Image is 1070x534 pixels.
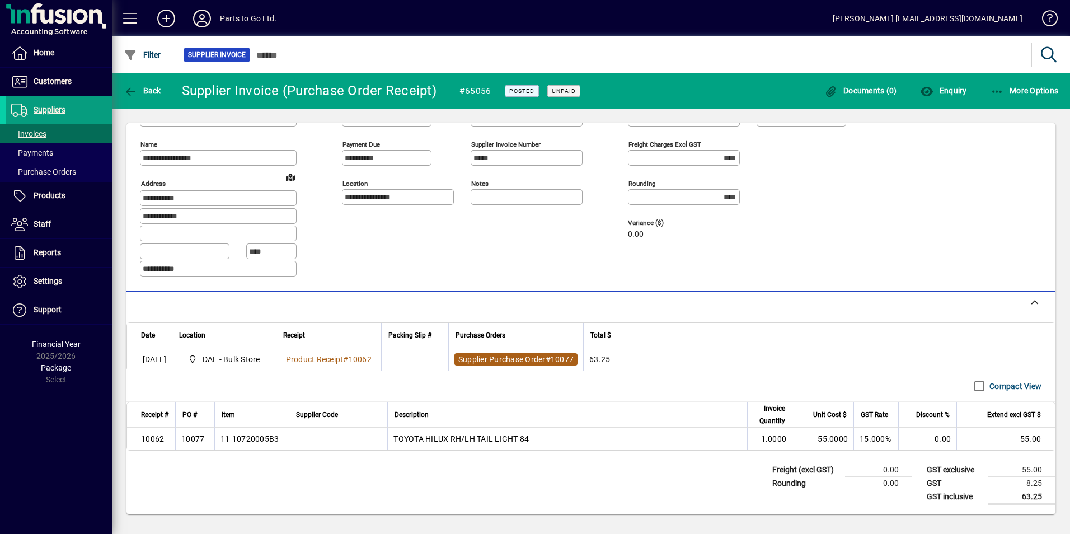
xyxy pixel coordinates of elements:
td: 63.25 [583,348,1055,371]
span: Products [34,191,65,200]
td: 8.25 [988,476,1055,490]
span: DAE - Bulk Store [184,353,265,366]
td: 10077 [175,428,214,450]
td: 55.0000 [792,428,853,450]
div: Receipt [283,329,374,341]
td: GST [921,476,988,490]
span: 0.00 [628,230,644,239]
div: Total $ [590,329,1041,341]
span: Supplier Code [296,409,338,421]
span: Financial Year [32,340,81,349]
div: Date [141,329,165,341]
span: Date [141,329,155,341]
a: Home [6,39,112,67]
span: Extend excl GST $ [987,409,1041,421]
td: 55.00 [956,428,1055,450]
td: GST inclusive [921,490,988,504]
span: Supplier Invoice [188,49,246,60]
a: Product Receipt#10062 [282,353,376,366]
span: Enquiry [920,86,966,95]
a: Knowledge Base [1034,2,1056,39]
td: 63.25 [988,490,1055,504]
div: [PERSON_NAME] [EMAIL_ADDRESS][DOMAIN_NAME] [833,10,1022,27]
span: Documents (0) [824,86,897,95]
mat-label: Notes [471,180,489,188]
div: 11-10720005B3 [220,433,279,444]
span: Product Receipt [286,355,344,364]
a: View on map [281,168,299,186]
span: GST Rate [861,409,888,421]
td: 0.00 [845,463,912,476]
span: Filter [124,50,161,59]
span: Back [124,86,161,95]
mat-label: Rounding [628,180,655,188]
span: [DATE] [143,354,167,365]
a: Supplier Purchase Order#10077 [454,353,578,366]
mat-label: Supplier invoice number [471,140,541,148]
span: 10062 [349,355,372,364]
app-page-header-button: Back [112,81,173,101]
a: Staff [6,210,112,238]
a: Payments [6,143,112,162]
span: Support [34,305,62,314]
span: DAE - Bulk Store [203,354,260,365]
span: 10077 [551,355,574,364]
span: Receipt [283,329,305,341]
span: More Options [991,86,1059,95]
span: Discount % [916,409,950,421]
a: Support [6,296,112,324]
span: Variance ($) [628,219,695,227]
span: Description [395,409,429,421]
div: Supplier Invoice (Purchase Order Receipt) [182,82,437,100]
a: Customers [6,68,112,96]
button: Enquiry [917,81,969,101]
mat-label: Payment due [342,140,380,148]
span: Location [179,329,205,341]
span: Settings [34,277,62,285]
label: Compact View [987,381,1041,392]
a: Settings [6,268,112,296]
span: Unit Cost $ [813,409,847,421]
span: Customers [34,77,72,86]
td: Rounding [767,476,845,490]
span: Receipt # [141,409,168,421]
span: Posted [509,87,534,95]
span: Suppliers [34,105,65,114]
a: Invoices [6,124,112,143]
span: Reports [34,248,61,257]
span: Staff [34,219,51,228]
div: Packing Slip # [388,329,442,341]
button: Documents (0) [822,81,900,101]
td: 0.00 [898,428,956,450]
span: Invoices [11,129,46,138]
td: GST exclusive [921,463,988,476]
td: 1.0000 [747,428,792,450]
span: Home [34,48,54,57]
td: 55.00 [988,463,1055,476]
span: Item [222,409,235,421]
td: TOYOTA HILUX RH/LH TAIL LIGHT 84- [387,428,747,450]
span: Invoice Quantity [754,402,785,427]
span: Package [41,363,71,372]
td: 10062 [127,428,175,450]
span: Payments [11,148,53,157]
td: 0.00 [845,476,912,490]
span: # [546,355,551,364]
button: Filter [121,45,164,65]
span: Packing Slip # [388,329,431,341]
span: Supplier Purchase Order [458,355,546,364]
td: 15.000% [853,428,898,450]
button: Add [148,8,184,29]
button: Profile [184,8,220,29]
mat-label: Name [140,140,157,148]
a: Purchase Orders [6,162,112,181]
a: Products [6,182,112,210]
span: PO # [182,409,197,421]
div: #65056 [459,82,491,100]
span: Unpaid [552,87,576,95]
a: Reports [6,239,112,267]
span: Purchase Orders [456,329,505,341]
button: Back [121,81,164,101]
button: More Options [988,81,1062,101]
mat-label: Location [342,180,368,188]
